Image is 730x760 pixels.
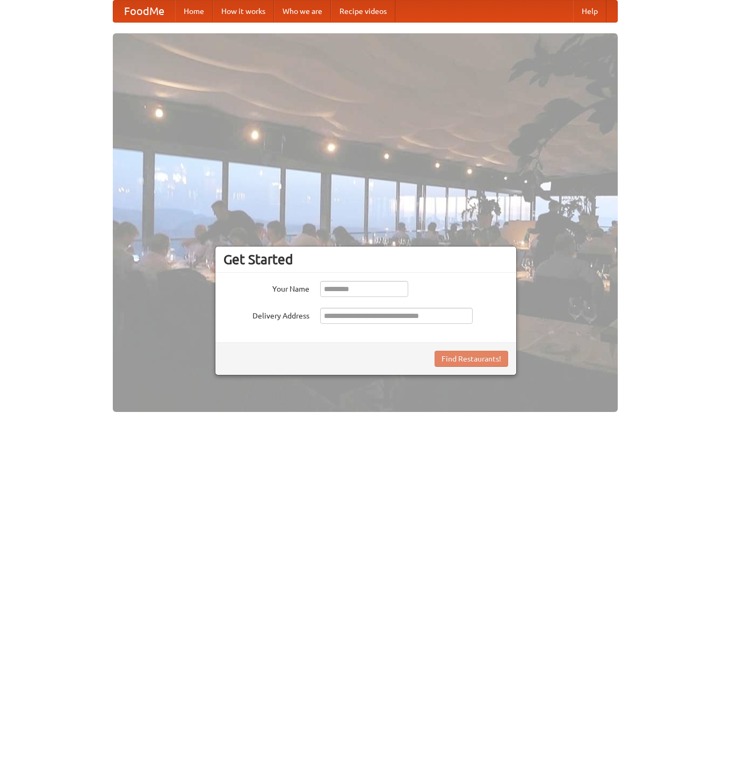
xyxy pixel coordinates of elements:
[213,1,274,22] a: How it works
[331,1,395,22] a: Recipe videos
[175,1,213,22] a: Home
[113,1,175,22] a: FoodMe
[223,281,309,294] label: Your Name
[223,251,508,267] h3: Get Started
[573,1,606,22] a: Help
[435,351,508,367] button: Find Restaurants!
[223,308,309,321] label: Delivery Address
[274,1,331,22] a: Who we are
